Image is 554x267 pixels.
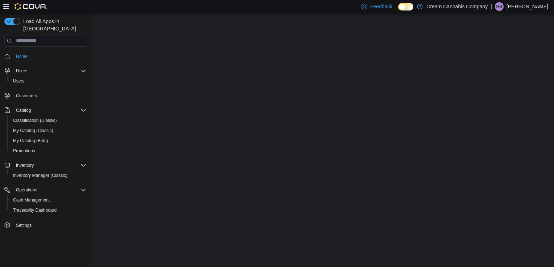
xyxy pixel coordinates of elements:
[7,115,89,126] button: Classification (Classic)
[13,161,86,170] span: Inventory
[398,3,413,10] input: Dark Mode
[13,161,37,170] button: Inventory
[16,223,32,228] span: Settings
[16,107,31,113] span: Catalog
[13,118,57,123] span: Classification (Classic)
[13,186,40,194] button: Operations
[10,136,51,145] a: My Catalog (Beta)
[16,68,27,74] span: Users
[13,173,67,178] span: Inventory Manager (Classic)
[13,186,86,194] span: Operations
[10,171,70,180] a: Inventory Manager (Classic)
[13,128,53,133] span: My Catalog (Classic)
[13,197,50,203] span: Cash Management
[10,196,86,204] span: Cash Management
[10,206,86,215] span: Traceabilty Dashboard
[10,147,38,155] a: Promotions
[1,160,89,170] button: Inventory
[426,2,488,11] p: Cream Cannabis Company
[16,187,37,193] span: Operations
[491,2,492,11] p: |
[496,2,503,11] span: HB
[10,147,86,155] span: Promotions
[10,171,86,180] span: Inventory Manager (Classic)
[1,66,89,76] button: Users
[13,220,86,229] span: Settings
[13,106,86,115] span: Catalog
[7,146,89,156] button: Promotions
[13,78,24,84] span: Users
[1,51,89,62] button: Home
[13,52,86,61] span: Home
[7,136,89,146] button: My Catalog (Beta)
[10,196,53,204] a: Cash Management
[13,138,48,144] span: My Catalog (Beta)
[10,136,86,145] span: My Catalog (Beta)
[495,2,504,11] div: Hunter Bailey
[13,67,30,75] button: Users
[16,162,34,168] span: Inventory
[1,185,89,195] button: Operations
[13,221,34,230] a: Settings
[13,67,86,75] span: Users
[7,170,89,181] button: Inventory Manager (Classic)
[1,90,89,101] button: Customers
[13,91,86,100] span: Customers
[10,116,60,125] a: Classification (Classic)
[10,126,56,135] a: My Catalog (Classic)
[7,195,89,205] button: Cash Management
[7,126,89,136] button: My Catalog (Classic)
[10,126,86,135] span: My Catalog (Classic)
[16,93,37,99] span: Customers
[13,52,30,61] a: Home
[1,105,89,115] button: Catalog
[1,220,89,230] button: Settings
[13,148,35,154] span: Promotions
[507,2,548,11] p: [PERSON_NAME]
[15,3,47,10] img: Cova
[10,77,86,85] span: Users
[7,76,89,86] button: Users
[20,18,86,32] span: Load All Apps in [GEOGRAPHIC_DATA]
[13,106,34,115] button: Catalog
[4,48,86,249] nav: Complex example
[13,207,57,213] span: Traceabilty Dashboard
[10,206,59,215] a: Traceabilty Dashboard
[7,205,89,215] button: Traceabilty Dashboard
[10,77,27,85] a: Users
[370,3,392,10] span: Feedback
[13,92,40,100] a: Customers
[10,116,86,125] span: Classification (Classic)
[16,54,28,59] span: Home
